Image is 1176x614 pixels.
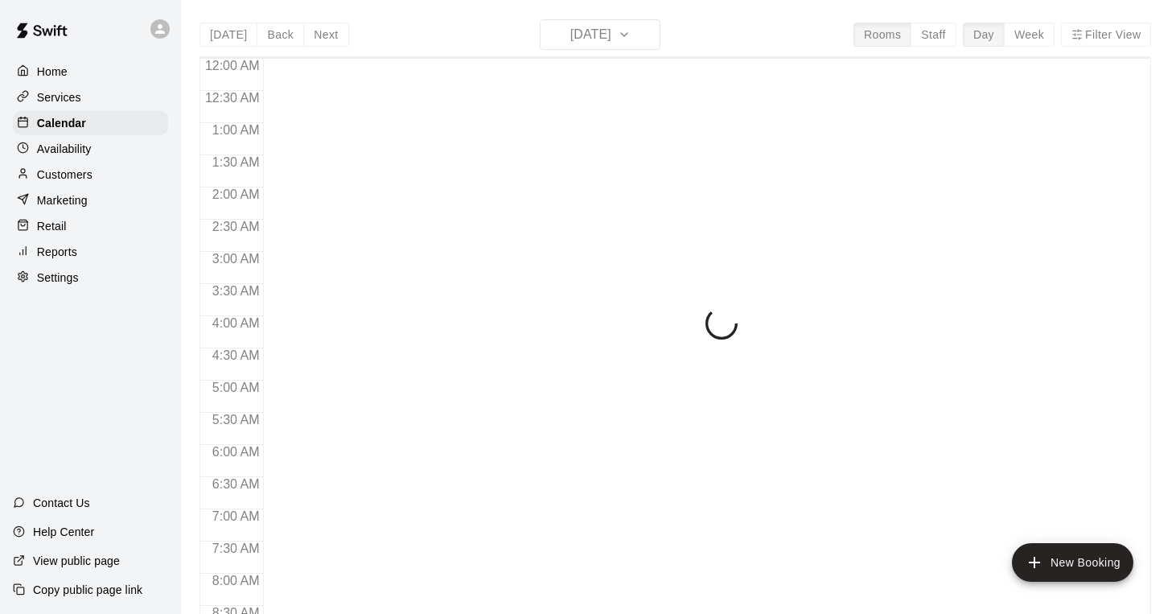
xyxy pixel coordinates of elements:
[13,137,168,161] a: Availability
[201,59,264,72] span: 12:00 AM
[37,192,88,208] p: Marketing
[208,413,264,427] span: 5:30 AM
[13,163,168,187] a: Customers
[33,553,120,569] p: View public page
[33,495,90,511] p: Contact Us
[33,524,94,540] p: Help Center
[13,240,168,264] a: Reports
[37,64,68,80] p: Home
[208,123,264,137] span: 1:00 AM
[208,252,264,266] span: 3:00 AM
[208,284,264,298] span: 3:30 AM
[13,214,168,238] a: Retail
[208,509,264,523] span: 7:00 AM
[208,187,264,201] span: 2:00 AM
[208,220,264,233] span: 2:30 AM
[208,542,264,555] span: 7:30 AM
[37,270,79,286] p: Settings
[37,244,77,260] p: Reports
[1012,543,1133,582] button: add
[208,381,264,394] span: 5:00 AM
[13,188,168,212] a: Marketing
[13,266,168,290] a: Settings
[208,348,264,362] span: 4:30 AM
[208,445,264,459] span: 6:00 AM
[37,115,86,131] p: Calendar
[37,89,81,105] p: Services
[37,218,67,234] p: Retail
[33,582,142,598] p: Copy public page link
[208,477,264,491] span: 6:30 AM
[208,574,264,587] span: 8:00 AM
[13,111,168,135] a: Calendar
[208,155,264,169] span: 1:30 AM
[201,91,264,105] span: 12:30 AM
[37,141,92,157] p: Availability
[37,167,93,183] p: Customers
[13,60,168,84] a: Home
[208,316,264,330] span: 4:00 AM
[13,85,168,109] a: Services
